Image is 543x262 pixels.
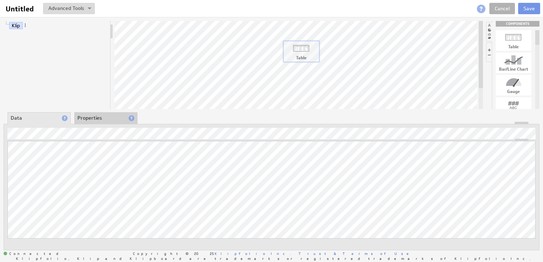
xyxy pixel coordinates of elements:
[299,251,414,256] a: Trust & Terms of Use
[4,252,63,256] span: Connected: ID: dpnc-22 Online: true
[215,251,291,256] a: Klipfolio Inc.
[486,43,492,62] li: Hide or show the component controls palette
[88,7,91,10] img: button-savedrop.png
[496,67,531,71] div: Bar/Line Chart
[23,23,28,28] span: More actions
[496,89,531,94] div: Gauge
[496,45,531,49] div: Table
[133,252,291,255] span: Copyright © 2025
[3,3,39,15] input: Untitled
[486,22,492,42] li: Hide or show the component palette
[284,56,319,60] div: Table
[74,112,138,124] li: Properties
[7,112,71,124] li: Data
[9,22,23,29] a: Klip
[518,3,540,14] button: Save
[496,21,539,27] div: Drag & drop components onto the workspace
[489,3,515,14] a: Cancel
[16,257,531,260] span: Klipfolio, Klip and Klipboard are trademarks or registered trademarks of Klipfolio Inc.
